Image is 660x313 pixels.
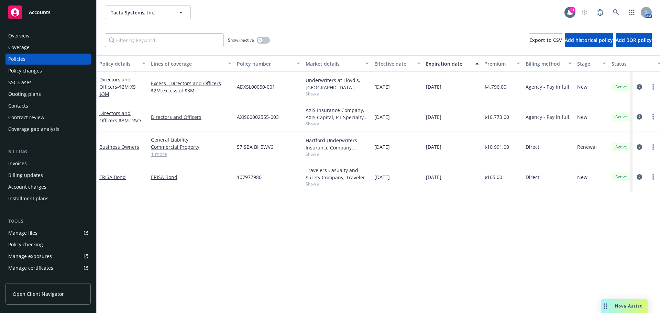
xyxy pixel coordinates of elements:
[151,60,224,67] div: Lines of coverage
[99,83,136,97] span: - $2M XS $3M
[426,113,441,121] span: [DATE]
[5,148,91,155] div: Billing
[526,83,569,90] span: Agency - Pay in full
[635,173,643,181] a: circleInformation
[523,55,574,72] button: Billing method
[8,193,48,204] div: Installment plans
[635,143,643,151] a: circleInformation
[151,150,231,158] a: 1 more
[577,60,598,67] div: Stage
[484,113,509,121] span: $10,773.00
[97,55,148,72] button: Policy details
[426,60,471,67] div: Expiration date
[5,170,91,181] a: Billing updates
[609,5,623,19] a: Search
[601,299,648,313] button: Nova Assist
[8,112,44,123] div: Contract review
[569,7,575,13] div: 21
[5,251,91,262] a: Manage exposures
[614,84,628,90] span: Active
[306,60,361,67] div: Market details
[484,174,502,181] span: $105.00
[105,33,224,47] input: Filter by keyword...
[574,55,609,72] button: Stage
[99,174,126,180] a: ERISA Bond
[8,158,27,169] div: Invoices
[5,227,91,238] a: Manage files
[5,42,91,53] a: Coverage
[593,5,607,19] a: Report a Bug
[13,290,64,298] span: Open Client Navigator
[237,113,279,121] span: AXIS00002555-003
[117,117,141,124] span: - $3M D&O
[8,181,46,192] div: Account charges
[625,5,639,19] a: Switch app
[5,124,91,135] a: Coverage gap analysis
[577,5,591,19] a: Start snowing
[5,262,91,273] a: Manage certificates
[484,83,506,90] span: $4,796.00
[306,137,369,151] div: Hartford Underwriters Insurance Company, Hartford Insurance Group
[237,143,273,150] span: 57 SBA BH5WV6
[5,3,91,22] a: Accounts
[612,60,653,67] div: Status
[615,303,642,309] span: Nova Assist
[374,83,390,90] span: [DATE]
[616,37,652,43] span: Add BOR policy
[426,143,441,150] span: [DATE]
[29,10,51,15] span: Accounts
[237,174,262,181] span: 107977980
[5,89,91,100] a: Quoting plans
[8,227,37,238] div: Manage files
[5,239,91,250] a: Policy checking
[8,170,43,181] div: Billing updates
[8,30,30,41] div: Overview
[306,91,369,97] span: Show all
[99,60,138,67] div: Policy details
[614,114,628,120] span: Active
[577,83,587,90] span: New
[5,30,91,41] a: Overview
[526,174,539,181] span: Direct
[374,174,390,181] span: [DATE]
[306,181,369,187] span: Show all
[374,143,390,150] span: [DATE]
[8,42,30,53] div: Coverage
[526,60,564,67] div: Billing method
[306,167,369,181] div: Travelers Casualty and Surety Company, Travelers Insurance
[8,274,43,285] div: Manage claims
[99,144,139,150] a: Business Owners
[99,76,136,97] a: Directors and Officers
[635,113,643,121] a: circleInformation
[8,239,43,250] div: Policy checking
[151,136,231,143] a: General Liability
[529,33,562,47] button: Export to CSV
[529,37,562,43] span: Export to CSV
[649,113,657,121] a: more
[5,77,91,88] a: SSC Cases
[616,33,652,47] button: Add BOR policy
[614,174,628,180] span: Active
[577,174,587,181] span: New
[148,55,234,72] button: Lines of coverage
[5,112,91,123] a: Contract review
[151,143,231,150] a: Commercial Property
[8,77,32,88] div: SSC Cases
[649,143,657,151] a: more
[111,9,170,16] span: Tacta Systems, Inc.
[8,124,59,135] div: Coverage gap analysis
[484,143,509,150] span: $10,991.00
[423,55,482,72] button: Expiration date
[228,37,254,43] span: Show inactive
[484,60,513,67] div: Premium
[601,299,609,313] div: Drag to move
[565,37,613,43] span: Add historical policy
[526,113,569,121] span: Agency - Pay in full
[8,100,28,111] div: Contacts
[237,83,275,90] span: ADXSL00050-001
[5,274,91,285] a: Manage claims
[426,83,441,90] span: [DATE]
[306,77,369,91] div: Underwriters at Lloyd's, [GEOGRAPHIC_DATA], [PERSON_NAME] of [GEOGRAPHIC_DATA], RT Specialty Insu...
[374,60,413,67] div: Effective date
[306,151,369,157] span: Show all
